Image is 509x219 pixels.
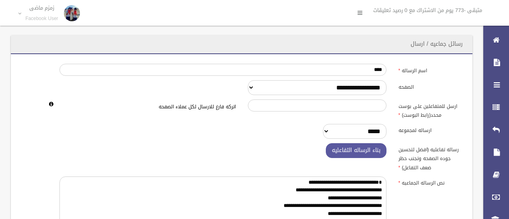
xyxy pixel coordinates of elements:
label: اسم الرساله [392,64,468,75]
header: رسائل جماعيه / ارسال [401,36,472,52]
small: Facebook User [25,16,58,22]
button: بناء الرساله التفاعليه [326,143,386,158]
label: الصفحه [392,80,468,91]
label: ارسل للمتفاعلين على بوست محدد(رابط البوست) [392,99,468,120]
label: ارساله لمجموعه [392,124,468,135]
h6: اتركه فارغ للارسال لكل عملاء الصفحه [59,104,236,109]
label: رساله تفاعليه (افضل لتحسين جوده الصفحه وتجنب حظر ضعف التفاعل) [392,143,468,172]
label: نص الرساله الجماعيه [392,176,468,188]
p: زمزم ماضى [25,5,58,11]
